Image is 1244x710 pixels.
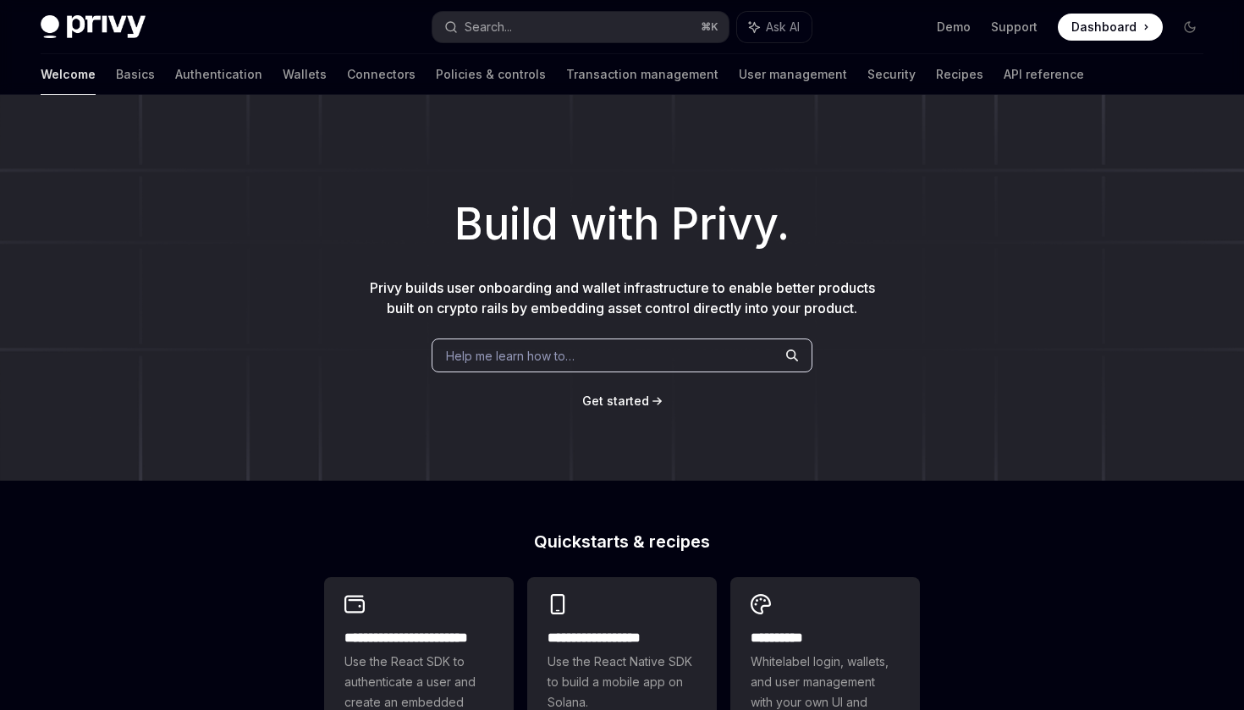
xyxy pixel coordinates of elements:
[436,54,546,95] a: Policies & controls
[116,54,155,95] a: Basics
[582,393,649,410] a: Get started
[324,533,920,550] h2: Quickstarts & recipes
[41,54,96,95] a: Welcome
[283,54,327,95] a: Wallets
[766,19,800,36] span: Ask AI
[582,394,649,408] span: Get started
[1004,54,1084,95] a: API reference
[1176,14,1203,41] button: Toggle dark mode
[937,19,971,36] a: Demo
[1058,14,1163,41] a: Dashboard
[347,54,416,95] a: Connectors
[867,54,916,95] a: Security
[432,12,728,42] button: Search...⌘K
[566,54,718,95] a: Transaction management
[936,54,983,95] a: Recipes
[446,347,575,365] span: Help me learn how to…
[41,15,146,39] img: dark logo
[991,19,1038,36] a: Support
[175,54,262,95] a: Authentication
[465,17,512,37] div: Search...
[1071,19,1137,36] span: Dashboard
[737,12,812,42] button: Ask AI
[739,54,847,95] a: User management
[370,279,875,316] span: Privy builds user onboarding and wallet infrastructure to enable better products built on crypto ...
[27,191,1217,257] h1: Build with Privy.
[701,20,718,34] span: ⌘ K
